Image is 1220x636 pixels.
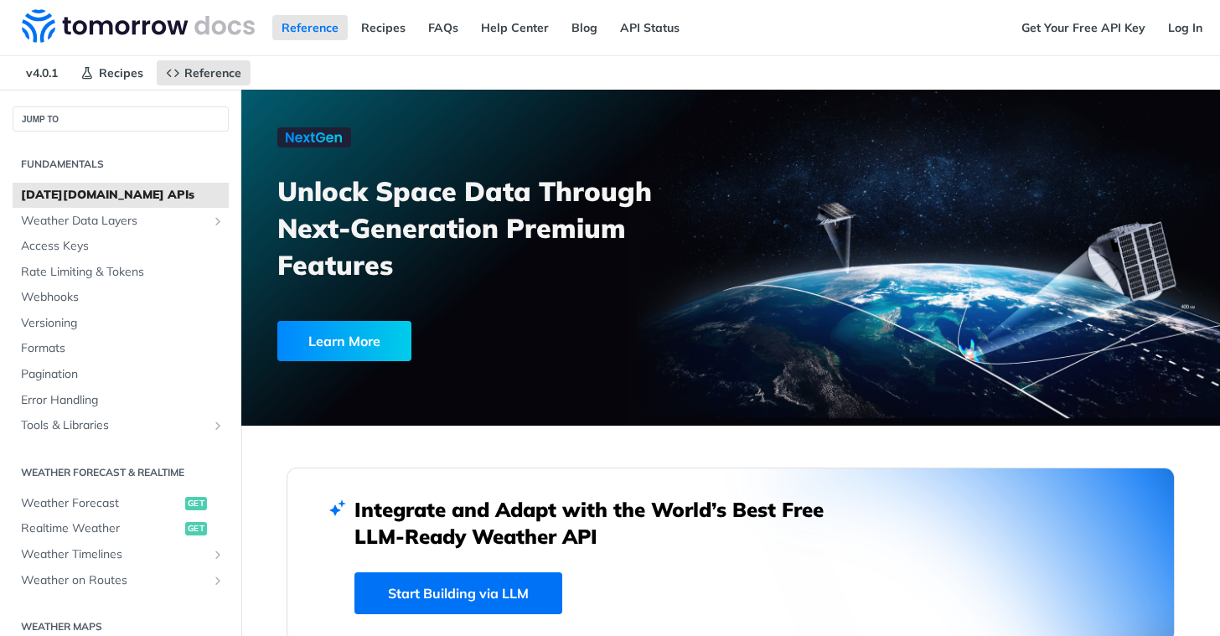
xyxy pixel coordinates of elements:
[13,209,229,234] a: Weather Data LayersShow subpages for Weather Data Layers
[13,285,229,310] a: Webhooks
[13,106,229,132] button: JUMP TO
[21,289,225,306] span: Webhooks
[99,65,143,80] span: Recipes
[277,321,654,361] a: Learn More
[13,388,229,413] a: Error Handling
[277,173,749,283] h3: Unlock Space Data Through Next-Generation Premium Features
[1012,15,1155,40] a: Get Your Free API Key
[13,234,229,259] a: Access Keys
[354,496,849,550] h2: Integrate and Adapt with the World’s Best Free LLM-Ready Weather API
[21,417,207,434] span: Tools & Libraries
[21,187,225,204] span: [DATE][DOMAIN_NAME] APIs
[71,60,152,85] a: Recipes
[17,60,67,85] span: v4.0.1
[184,65,241,80] span: Reference
[13,516,229,541] a: Realtime Weatherget
[1159,15,1212,40] a: Log In
[22,9,255,43] img: Tomorrow.io Weather API Docs
[21,520,181,537] span: Realtime Weather
[21,213,207,230] span: Weather Data Layers
[211,419,225,432] button: Show subpages for Tools & Libraries
[277,321,411,361] div: Learn More
[13,157,229,172] h2: Fundamentals
[13,542,229,567] a: Weather TimelinesShow subpages for Weather Timelines
[13,311,229,336] a: Versioning
[272,15,348,40] a: Reference
[611,15,689,40] a: API Status
[277,127,351,147] img: NextGen
[13,619,229,634] h2: Weather Maps
[419,15,468,40] a: FAQs
[13,465,229,480] h2: Weather Forecast & realtime
[21,315,225,332] span: Versioning
[21,238,225,255] span: Access Keys
[354,572,562,614] a: Start Building via LLM
[13,491,229,516] a: Weather Forecastget
[211,574,225,587] button: Show subpages for Weather on Routes
[472,15,558,40] a: Help Center
[13,260,229,285] a: Rate Limiting & Tokens
[21,340,225,357] span: Formats
[13,183,229,208] a: [DATE][DOMAIN_NAME] APIs
[211,215,225,228] button: Show subpages for Weather Data Layers
[185,522,207,535] span: get
[13,568,229,593] a: Weather on RoutesShow subpages for Weather on Routes
[562,15,607,40] a: Blog
[13,362,229,387] a: Pagination
[13,413,229,438] a: Tools & LibrariesShow subpages for Tools & Libraries
[13,336,229,361] a: Formats
[21,495,181,512] span: Weather Forecast
[21,392,225,409] span: Error Handling
[157,60,251,85] a: Reference
[21,366,225,383] span: Pagination
[211,548,225,561] button: Show subpages for Weather Timelines
[21,572,207,589] span: Weather on Routes
[21,546,207,563] span: Weather Timelines
[21,264,225,281] span: Rate Limiting & Tokens
[352,15,415,40] a: Recipes
[185,497,207,510] span: get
